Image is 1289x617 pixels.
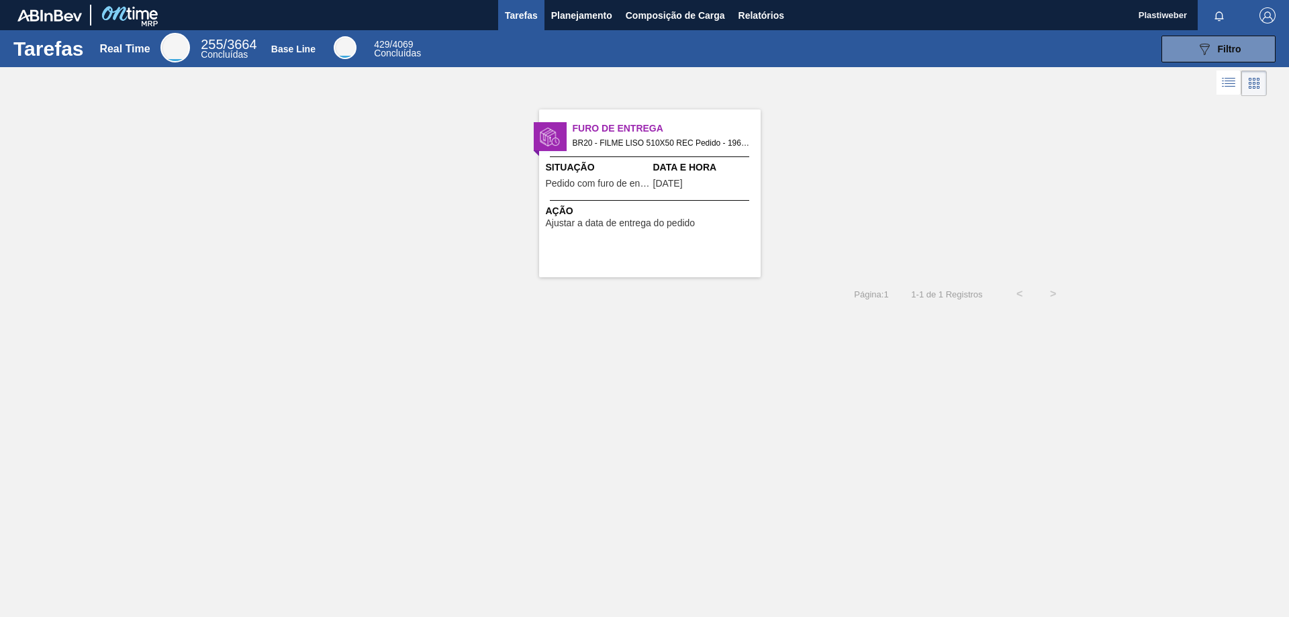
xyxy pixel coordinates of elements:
div: Real Time [201,39,256,59]
span: Data e Hora [653,160,757,175]
img: TNhmsLtSVTkK8tSr43FrP2fwEKptu5GPRR3wAAAABJRU5ErkJggg== [17,9,82,21]
span: 16/08/2025, [653,179,683,189]
span: Ação [546,204,757,218]
span: Planejamento [551,7,612,23]
div: Real Time [99,43,150,55]
span: 1 - 1 de 1 Registros [909,289,983,299]
span: Filtro [1218,44,1241,54]
span: / 4069 [374,39,413,50]
div: Visão em Cards [1241,70,1267,96]
button: Notificações [1198,6,1241,25]
button: > [1037,277,1070,311]
span: Situação [546,160,650,175]
span: Relatórios [738,7,784,23]
span: Concluídas [201,49,248,60]
div: Visão em Lista [1216,70,1241,96]
span: Composição de Carga [626,7,725,23]
button: < [1003,277,1037,311]
img: status [540,127,560,147]
span: Tarefas [505,7,538,23]
div: Real Time [160,33,190,62]
span: 255 [201,37,223,52]
span: / 3664 [201,37,256,52]
div: Base Line [374,40,421,58]
div: Base Line [334,36,356,59]
img: Logout [1259,7,1276,23]
div: Base Line [271,44,316,54]
button: Filtro [1161,36,1276,62]
span: Pedido com furo de entrega [546,179,650,189]
h1: Tarefas [13,41,84,56]
span: Concluídas [374,48,421,58]
span: Furo de Entrega [573,122,761,136]
span: Ajustar a data de entrega do pedido [546,218,696,228]
span: Página : 1 [854,289,888,299]
span: BR20 - FILME LISO 510X50 REC Pedido - 1966511 [573,136,750,150]
span: 429 [374,39,389,50]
